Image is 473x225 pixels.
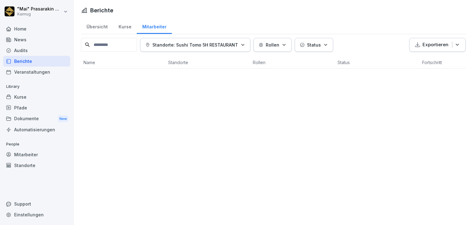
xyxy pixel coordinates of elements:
[3,23,70,34] a: Home
[113,18,137,34] a: Kurse
[3,160,70,171] a: Standorte
[81,18,113,34] a: Übersicht
[3,113,70,125] div: Dokumente
[58,115,68,122] div: New
[422,41,448,48] p: Exportieren
[3,56,70,67] a: Berichte
[3,82,70,92] p: Library
[253,38,292,52] button: Rollen
[3,209,70,220] a: Einstellungen
[3,45,70,56] a: Audits
[335,57,420,68] th: Status
[250,57,335,68] th: Rollen
[152,42,238,48] p: Standorte: Sushi Tomo 5H RESTAURANT
[17,6,62,12] p: "Mai" Prasarakin Natechnanok
[3,67,70,77] a: Veranstaltungen
[90,6,113,14] h1: Berichte
[3,198,70,209] div: Support
[295,38,333,52] button: Status
[409,38,466,52] button: Exportieren
[3,92,70,102] a: Kurse
[3,113,70,125] a: DokumenteNew
[81,57,166,68] th: Name
[3,124,70,135] a: Automatisierungen
[307,42,321,48] p: Status
[3,34,70,45] a: News
[140,38,250,52] button: Standorte: Sushi Tomo 5H RESTAURANT
[266,42,279,48] p: Rollen
[137,18,172,34] a: Mitarbeiter
[3,149,70,160] a: Mitarbeiter
[3,139,70,149] p: People
[17,12,62,16] p: Kaimug
[3,102,70,113] a: Pfade
[166,57,250,68] th: Standorte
